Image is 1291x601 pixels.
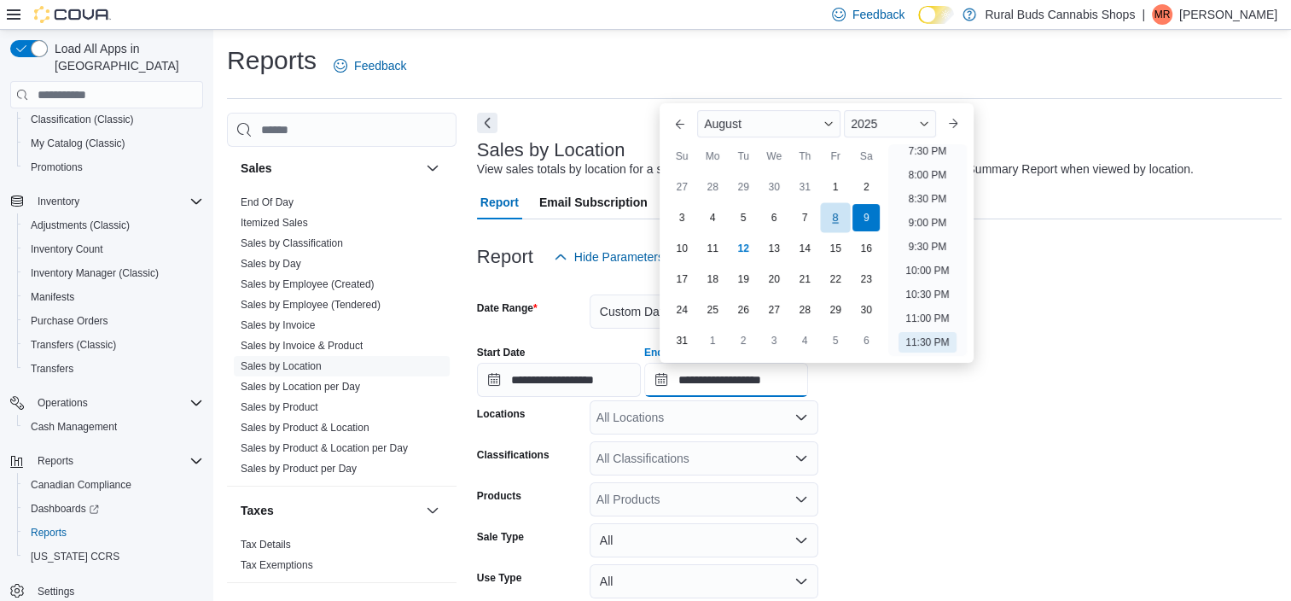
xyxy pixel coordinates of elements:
[38,195,79,208] span: Inventory
[477,363,641,397] input: Press the down key to open a popover containing a calendar.
[241,319,315,331] a: Sales by Invoice
[241,441,408,455] span: Sales by Product & Location per Day
[699,173,726,201] div: day-28
[477,247,533,267] h3: Report
[241,538,291,551] span: Tax Details
[1154,4,1171,25] span: MR
[852,173,880,201] div: day-2
[31,219,130,232] span: Adjustments (Classic)
[821,203,851,233] div: day-8
[24,157,203,178] span: Promotions
[24,287,203,307] span: Manifests
[31,393,203,413] span: Operations
[17,237,210,261] button: Inventory Count
[477,530,524,544] label: Sale Type
[760,327,788,354] div: day-3
[241,277,375,291] span: Sales by Employee (Created)
[822,296,849,324] div: day-29
[730,265,757,293] div: day-19
[24,239,110,260] a: Inventory Count
[31,191,86,212] button: Inventory
[48,40,203,74] span: Load All Apps in [GEOGRAPHIC_DATA]
[1152,4,1172,25] div: Mackenzie Remillard
[898,260,956,281] li: 10:00 PM
[902,141,954,161] li: 7:30 PM
[668,327,695,354] div: day-31
[24,287,81,307] a: Manifests
[241,299,381,311] a: Sales by Employee (Tendered)
[477,301,538,315] label: Date Range
[1142,4,1145,25] p: |
[241,422,369,434] a: Sales by Product & Location
[844,110,935,137] div: Button. Open the year selector. 2025 is currently selected.
[241,160,419,177] button: Sales
[31,290,74,304] span: Manifests
[902,213,954,233] li: 9:00 PM
[477,489,521,503] label: Products
[241,400,318,414] span: Sales by Product
[794,452,808,465] button: Open list of options
[241,380,360,394] span: Sales by Location per Day
[31,314,108,328] span: Purchase Orders
[38,585,74,598] span: Settings
[241,442,408,454] a: Sales by Product & Location per Day
[791,204,818,231] div: day-7
[241,359,322,373] span: Sales by Location
[480,185,519,219] span: Report
[227,534,457,582] div: Taxes
[17,357,210,381] button: Transfers
[666,172,881,356] div: August, 2025
[791,235,818,262] div: day-14
[17,521,210,545] button: Reports
[822,265,849,293] div: day-22
[31,393,95,413] button: Operations
[699,235,726,262] div: day-11
[24,335,203,355] span: Transfers (Classic)
[699,143,726,170] div: Mo
[24,311,115,331] a: Purchase Orders
[31,451,80,471] button: Reports
[24,475,203,495] span: Canadian Compliance
[3,190,210,213] button: Inventory
[791,143,818,170] div: Th
[31,242,103,256] span: Inventory Count
[704,117,741,131] span: August
[241,502,274,519] h3: Taxes
[730,327,757,354] div: day-2
[699,327,726,354] div: day-1
[24,359,80,379] a: Transfers
[17,131,210,155] button: My Catalog (Classic)
[241,196,294,208] a: End Of Day
[241,217,308,229] a: Itemized Sales
[477,113,497,133] button: Next
[794,493,808,506] button: Open list of options
[31,191,203,212] span: Inventory
[794,411,808,424] button: Open list of options
[24,263,203,283] span: Inventory Manager (Classic)
[24,522,203,543] span: Reports
[760,235,788,262] div: day-13
[31,266,159,280] span: Inventory Manager (Classic)
[902,165,954,185] li: 8:00 PM
[822,235,849,262] div: day-15
[760,265,788,293] div: day-20
[852,6,904,23] span: Feedback
[898,332,956,353] li: 11:30 PM
[477,571,521,585] label: Use Type
[241,463,357,475] a: Sales by Product per Day
[422,158,443,178] button: Sales
[17,545,210,569] button: [US_STATE] CCRS
[851,117,877,131] span: 2025
[241,278,375,290] a: Sales by Employee (Created)
[547,240,671,274] button: Hide Parameters
[539,185,648,219] span: Email Subscription
[17,333,210,357] button: Transfers (Classic)
[24,239,203,260] span: Inventory Count
[31,451,203,471] span: Reports
[241,257,301,271] span: Sales by Day
[17,155,210,179] button: Promotions
[241,318,315,332] span: Sales by Invoice
[730,296,757,324] div: day-26
[644,346,689,359] label: End Date
[699,204,726,231] div: day-4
